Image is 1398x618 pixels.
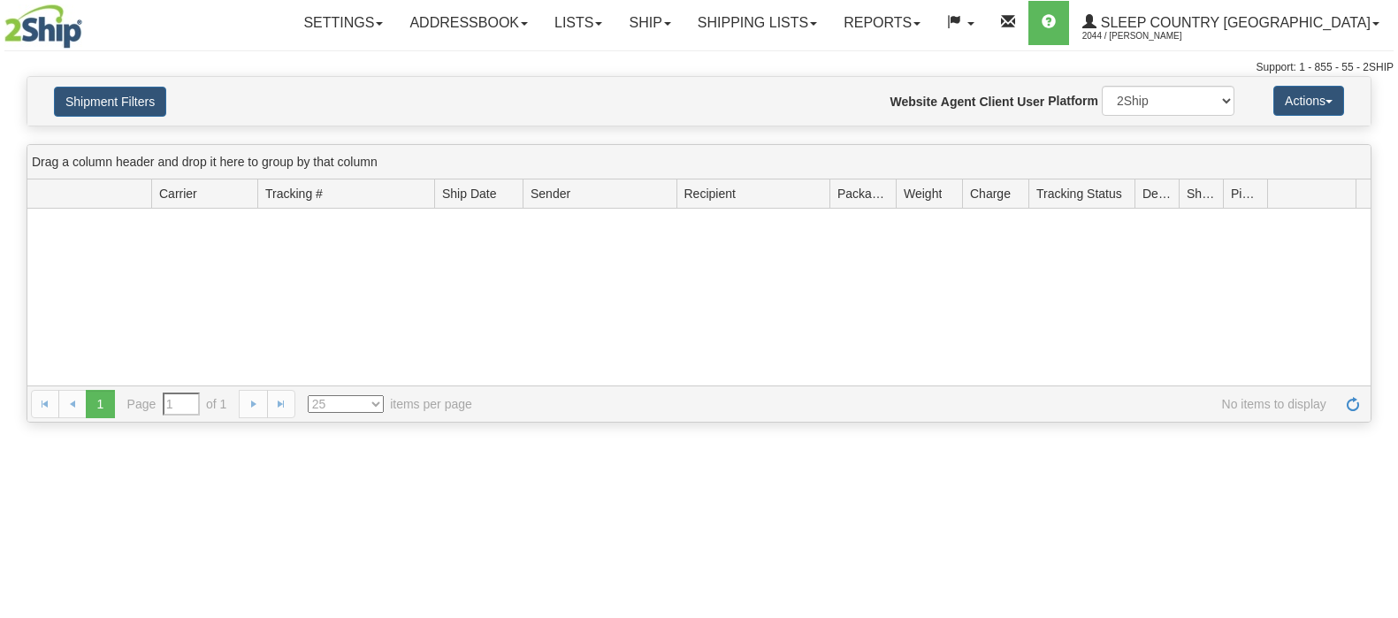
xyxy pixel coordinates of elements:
span: items per page [308,395,472,413]
a: Ship [615,1,684,45]
label: Website [890,93,937,111]
span: Packages [837,185,889,202]
a: Refresh [1339,390,1367,418]
div: Support: 1 - 855 - 55 - 2SHIP [4,60,1394,75]
span: Tracking # [265,185,323,202]
span: Weight [904,185,942,202]
span: 2044 / [PERSON_NAME] [1082,27,1215,45]
span: No items to display [497,395,1326,413]
a: Addressbook [396,1,541,45]
button: Actions [1273,86,1344,116]
span: Page of 1 [127,393,227,416]
button: Shipment Filters [54,87,166,117]
span: Delivery Status [1142,185,1172,202]
label: Agent [941,93,976,111]
span: Tracking Status [1036,185,1122,202]
a: Reports [830,1,934,45]
a: Settings [290,1,396,45]
a: Sleep Country [GEOGRAPHIC_DATA] 2044 / [PERSON_NAME] [1069,1,1393,45]
a: Lists [541,1,615,45]
div: grid grouping header [27,145,1371,179]
a: Shipping lists [684,1,830,45]
label: Platform [1048,92,1098,110]
img: logo2044.jpg [4,4,82,49]
span: Sender [531,185,570,202]
label: User [1017,93,1044,111]
span: Shipment Issues [1187,185,1216,202]
label: Client [979,93,1013,111]
span: Ship Date [442,185,496,202]
span: Carrier [159,185,197,202]
span: Sleep Country [GEOGRAPHIC_DATA] [1096,15,1371,30]
span: Pickup Status [1231,185,1260,202]
span: Recipient [684,185,736,202]
span: 1 [86,390,114,418]
span: Charge [970,185,1011,202]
